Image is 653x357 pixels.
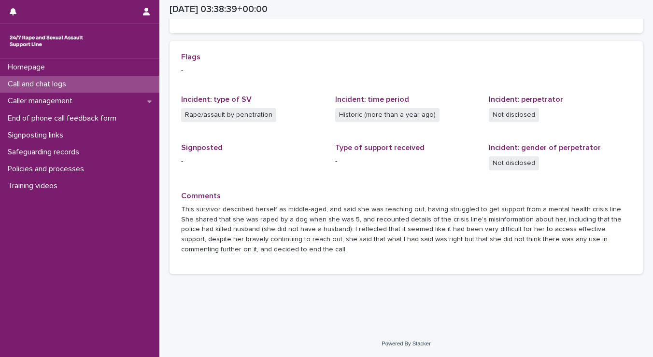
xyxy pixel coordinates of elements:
span: Type of support received [335,144,425,151]
img: rhQMoQhaT3yELyF149Cw [8,31,85,51]
p: Signposting links [4,131,71,140]
span: Incident: type of SV [181,96,252,103]
a: Powered By Stacker [382,341,430,346]
span: Rape/assault by penetration [181,108,276,122]
span: Not disclosed [489,108,539,122]
p: Safeguarding records [4,148,87,157]
p: Policies and processes [4,165,92,174]
p: - [181,66,631,76]
p: End of phone call feedback form [4,114,124,123]
span: Comments [181,192,221,200]
span: Incident: gender of perpetrator [489,144,601,151]
span: Historic (more than a year ago) [335,108,440,122]
span: Incident: time period [335,96,409,103]
p: Call and chat logs [4,80,74,89]
span: Flags [181,53,200,61]
p: - [181,156,324,166]
p: Homepage [4,63,53,72]
p: - [335,156,478,166]
p: Caller management [4,96,80,106]
span: Signposted [181,144,223,151]
h2: [DATE] 03:38:39+00:00 [170,4,268,15]
p: This survivor described herself as middle-aged, and said she was reaching out, having struggled t... [181,205,631,255]
span: Not disclosed [489,156,539,170]
span: Incident: perpetrator [489,96,563,103]
p: Training videos [4,181,65,191]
